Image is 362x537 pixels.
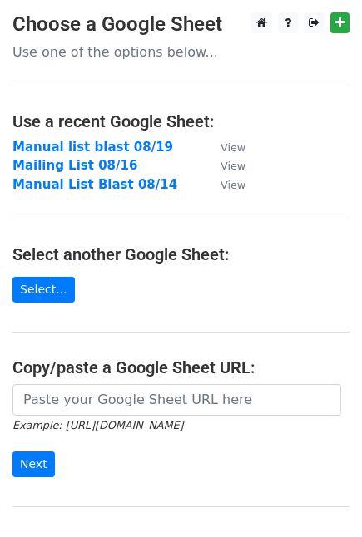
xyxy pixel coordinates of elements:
[12,177,177,192] a: Manual List Blast 08/14
[12,12,350,37] h3: Choose a Google Sheet
[12,451,55,477] input: Next
[12,158,137,173] a: Mailing List 08/16
[12,244,350,264] h4: Select another Google Sheet:
[12,384,341,416] input: Paste your Google Sheet URL here
[12,419,183,431] small: Example: [URL][DOMAIN_NAME]
[204,140,245,155] a: View
[221,141,245,154] small: View
[204,177,245,192] a: View
[12,140,173,155] a: Manual list blast 08/19
[12,357,350,377] h4: Copy/paste a Google Sheet URL:
[221,160,245,172] small: View
[204,158,245,173] a: View
[12,43,350,61] p: Use one of the options below...
[12,111,350,131] h4: Use a recent Google Sheet:
[221,179,245,191] small: View
[12,277,75,303] a: Select...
